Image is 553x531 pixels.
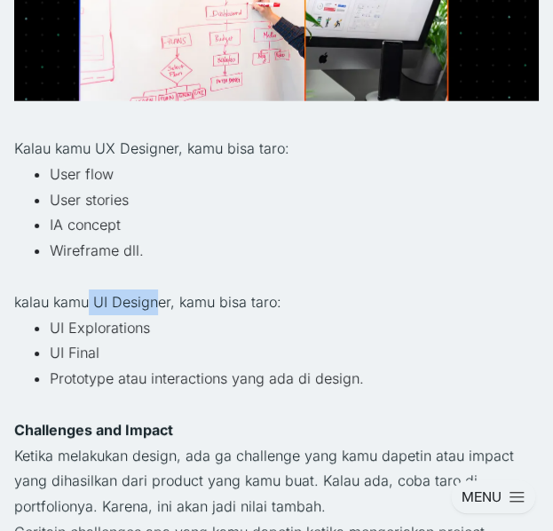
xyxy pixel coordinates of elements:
[14,136,539,162] p: Kalau kamu UX Designer, kamu bisa taro:
[50,238,539,264] li: Wireframe dll.
[462,487,502,506] div: MENU
[50,366,539,392] li: Prototype atau interactions yang ada di design.
[50,187,539,213] li: User stories
[50,340,539,366] li: UI Final
[14,392,539,417] p: ‍
[14,289,539,315] p: kalau kamu UI Designer, kamu bisa taro:
[14,264,539,289] p: ‍
[50,212,539,238] li: IA concept
[14,443,539,519] p: Ketika melakukan design, ada ga challenge yang kamu dapetin atau impact yang dihasilkan dari prod...
[50,162,539,187] li: User flow
[14,421,173,439] strong: Challenges and Impact
[50,315,539,341] li: UI Explorations
[14,110,539,136] p: ‍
